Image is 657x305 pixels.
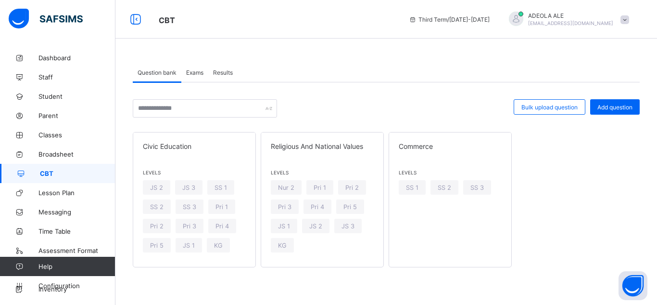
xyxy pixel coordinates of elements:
span: SS 1 [406,184,418,191]
span: Pri 3 [278,203,291,211]
span: Bulk upload question [521,104,578,111]
span: Pri 2 [345,184,359,191]
span: CBT [159,15,175,25]
span: Pri 3 [183,223,196,230]
span: Messaging [38,208,115,216]
span: JS 3 [341,223,354,230]
span: Pri 1 [215,203,228,211]
span: Levels [271,170,374,175]
span: Lesson Plan [38,189,115,197]
span: Configuration [38,282,115,290]
span: ADEOLA ALE [528,12,613,19]
span: Question bank [138,69,177,76]
span: Time Table [38,227,115,235]
span: [EMAIL_ADDRESS][DOMAIN_NAME] [528,20,613,26]
span: Broadsheet [38,150,115,158]
span: KG [278,242,287,249]
span: Assessment Format [38,247,115,254]
span: JS 2 [309,223,322,230]
span: Staff [38,73,115,81]
img: safsims [9,9,83,29]
span: Pri 5 [343,203,357,211]
button: Open asap [619,271,647,300]
span: Pri 2 [150,223,164,230]
span: SS 2 [438,184,451,191]
span: Civic Education [143,142,246,150]
span: Student [38,93,115,100]
span: JS 1 [183,242,195,249]
span: Classes [38,131,115,139]
span: Levels [143,170,246,175]
span: Pri 4 [215,223,229,230]
span: SS 3 [183,203,196,211]
span: SS 2 [150,203,164,211]
span: Pri 4 [311,203,324,211]
span: Levels [399,170,502,175]
span: Parent [38,112,115,119]
span: CBT [40,170,115,177]
span: Pri 1 [314,184,326,191]
span: Commerce [399,142,502,150]
span: Pri 5 [150,242,164,249]
span: Results [213,69,233,76]
div: ADEOLAALE [499,12,634,27]
span: JS 3 [182,184,195,191]
span: Help [38,263,115,270]
span: JS 1 [278,223,290,230]
span: KG [214,242,223,249]
span: session/term information [409,16,490,23]
span: SS 1 [215,184,227,191]
span: SS 3 [470,184,484,191]
span: Exams [186,69,203,76]
span: Religious And National Values [271,142,374,150]
span: Dashboard [38,54,115,62]
span: Nur 2 [278,184,294,191]
span: JS 2 [150,184,163,191]
span: Add question [597,104,632,111]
